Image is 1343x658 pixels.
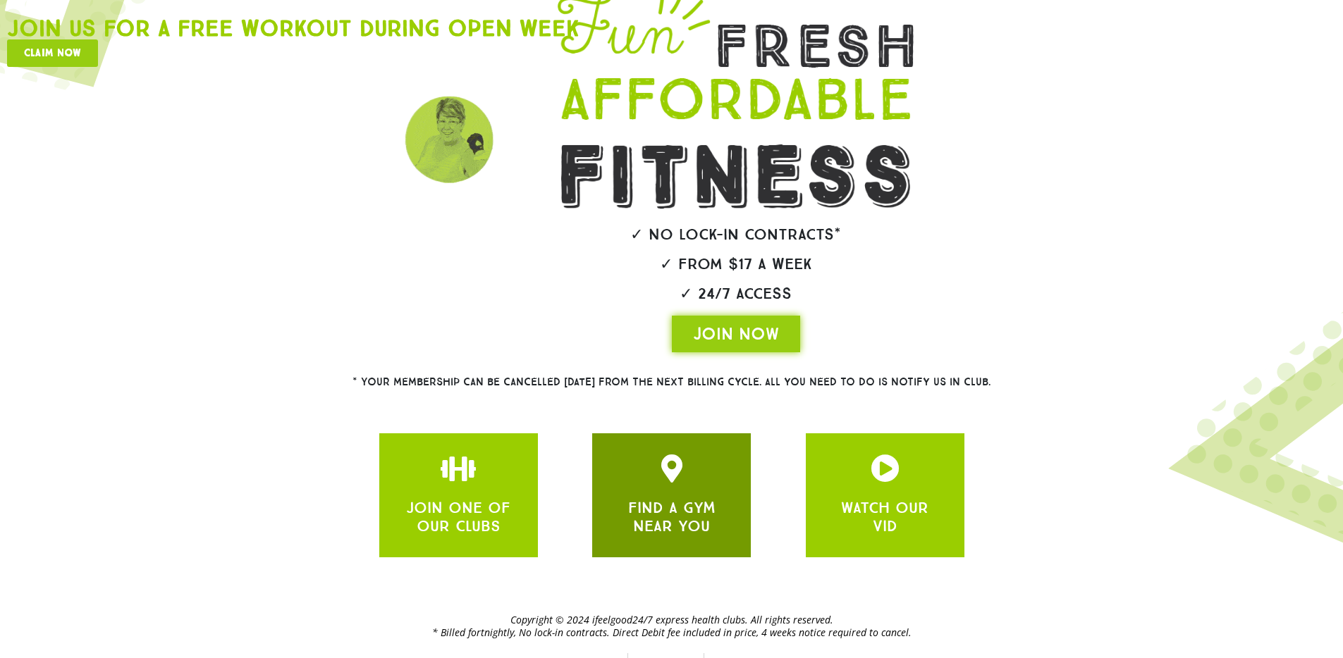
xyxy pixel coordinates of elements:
[628,498,716,535] a: FIND A GYM NEAR YOU
[302,377,1042,387] h2: * Your membership can be cancelled [DATE] from the next billing cycle. All you need to do is noti...
[693,323,779,345] span: JOIN NOW
[518,227,954,242] h2: ✓ No lock-in contracts*
[871,454,899,483] a: JOIN ONE OF OUR CLUBS
[406,498,510,535] a: JOIN ONE OF OUR CLUBS
[841,498,928,535] a: WATCH OUR VID
[658,454,686,483] a: JOIN ONE OF OUR CLUBS
[221,614,1123,639] h2: Copyright © 2024 ifeelgood24/7 express health clubs. All rights reserved. * Billed fortnightly, N...
[7,39,98,67] a: Claim now
[444,454,472,483] a: JOIN ONE OF OUR CLUBS
[24,48,81,58] span: Claim now
[518,256,954,272] h2: ✓ From $17 a week
[518,286,954,302] h2: ✓ 24/7 Access
[672,316,800,352] a: JOIN NOW
[7,17,1336,39] h2: Join us for a free workout during open week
